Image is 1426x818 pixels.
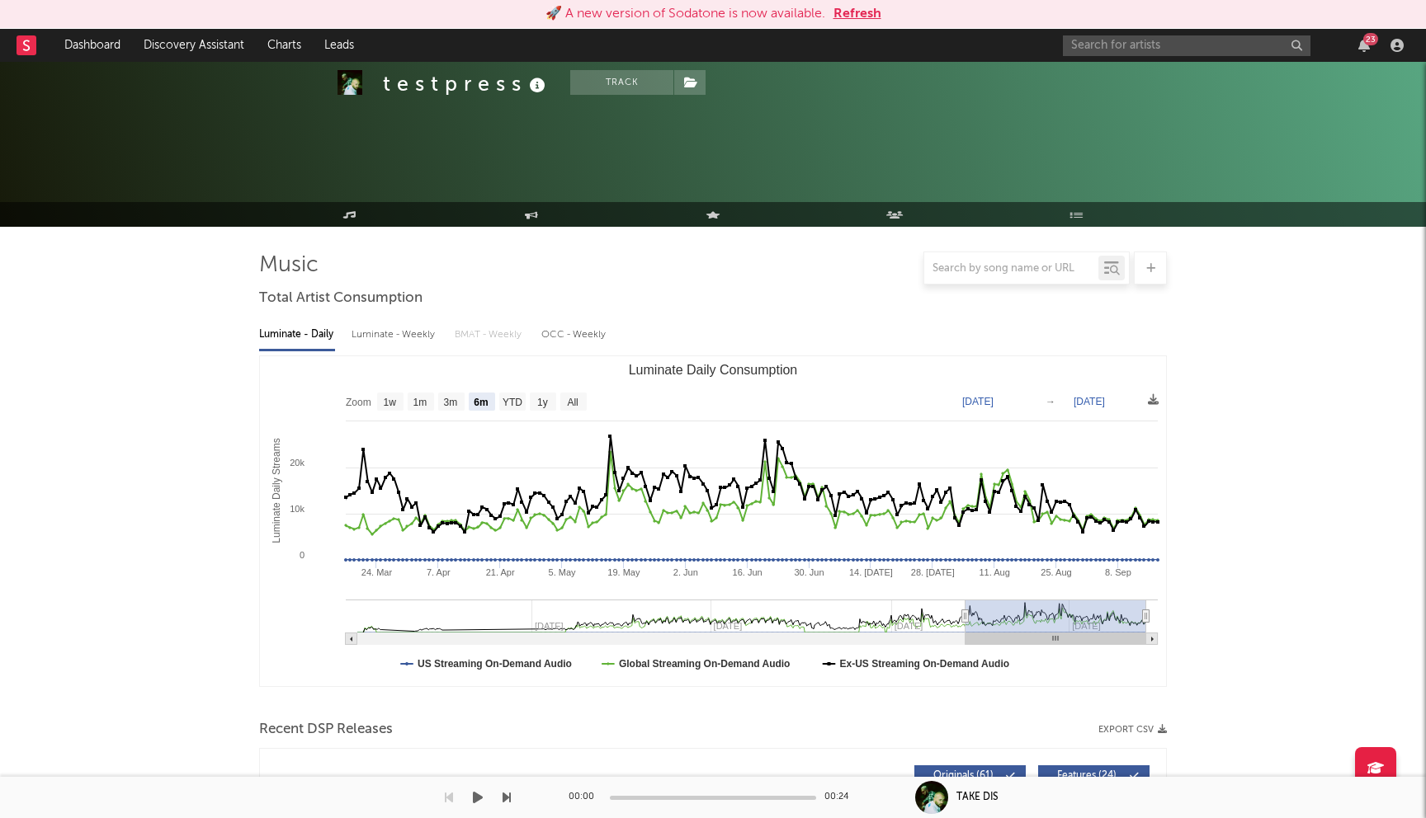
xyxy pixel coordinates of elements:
[384,397,397,408] text: 1w
[346,397,371,408] text: Zoom
[962,396,994,407] text: [DATE]
[427,567,451,577] text: 7. Apr
[607,567,640,577] text: 19. May
[418,658,572,670] text: US Streaming On-Demand Audio
[1041,567,1071,577] text: 25. Aug
[794,567,824,577] text: 30. Jun
[824,787,857,807] div: 00:24
[132,29,256,62] a: Discovery Assistant
[290,504,305,514] text: 10k
[911,567,955,577] text: 28. [DATE]
[1049,771,1125,781] span: Features ( 24 )
[545,4,825,24] div: 🚀 A new version of Sodatone is now available.
[537,397,548,408] text: 1y
[733,567,763,577] text: 16. Jun
[300,550,305,560] text: 0
[352,321,438,349] div: Luminate - Weekly
[1074,396,1105,407] text: [DATE]
[444,397,458,408] text: 3m
[1098,725,1167,735] button: Export CSV
[1038,765,1150,787] button: Features(24)
[260,356,1166,686] svg: Luminate Daily Consumption
[924,262,1098,275] input: Search by song name or URL
[1363,33,1378,45] div: 23
[259,289,423,308] span: Total Artist Consumption
[53,29,132,62] a: Dashboard
[383,70,550,97] div: t e s t p r e s s
[549,567,577,577] text: 5. May
[313,29,366,62] a: Leads
[486,567,515,577] text: 21. Apr
[1046,396,1055,407] text: →
[259,321,335,349] div: Luminate - Daily
[1105,567,1131,577] text: 8. Sep
[361,567,393,577] text: 24. Mar
[569,787,602,807] div: 00:00
[413,397,427,408] text: 1m
[570,70,673,95] button: Track
[849,567,893,577] text: 14. [DATE]
[673,567,698,577] text: 2. Jun
[503,397,522,408] text: YTD
[840,658,1010,670] text: Ex-US Streaming On-Demand Audio
[1063,35,1310,56] input: Search for artists
[259,720,393,740] span: Recent DSP Releases
[290,458,305,468] text: 20k
[925,771,1001,781] span: Originals ( 61 )
[979,567,1009,577] text: 11. Aug
[1358,39,1370,52] button: 23
[914,765,1026,787] button: Originals(61)
[833,4,881,24] button: Refresh
[474,397,488,408] text: 6m
[619,658,791,670] text: Global Streaming On-Demand Audio
[541,321,607,349] div: OCC - Weekly
[567,397,578,408] text: All
[271,438,282,543] text: Luminate Daily Streams
[956,790,999,805] div: TAKE DIS
[256,29,313,62] a: Charts
[629,363,798,377] text: Luminate Daily Consumption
